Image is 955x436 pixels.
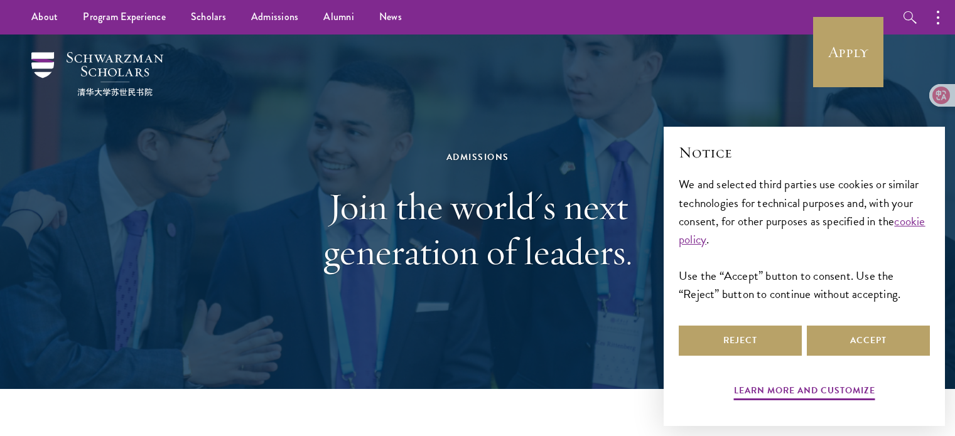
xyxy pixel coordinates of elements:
button: Accept [807,326,930,356]
div: We and selected third parties use cookies or similar technologies for technical purposes and, wit... [679,175,930,302]
h2: Notice [679,142,930,163]
button: Learn more and customize [734,383,875,402]
img: Schwarzman Scholars [31,52,163,96]
button: Reject [679,326,802,356]
h1: Join the world's next generation of leaders. [261,184,694,274]
a: cookie policy [679,212,925,248]
div: Admissions [261,149,694,165]
a: Apply [813,17,883,87]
